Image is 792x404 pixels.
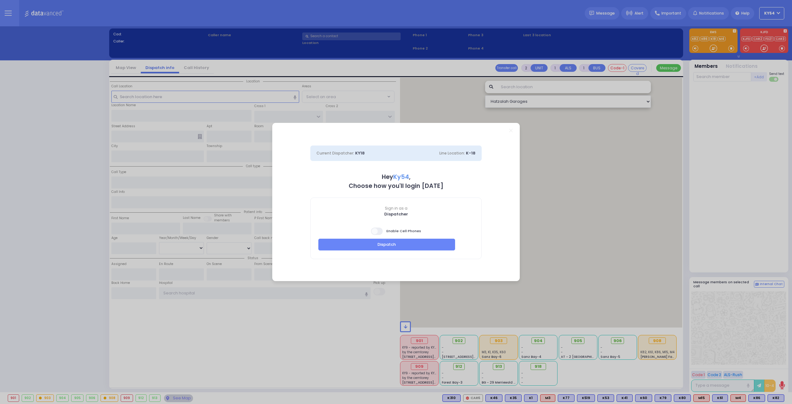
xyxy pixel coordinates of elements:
[355,150,365,156] span: KY18
[393,173,409,181] span: Ky54
[311,206,481,211] span: Sign in as a
[382,173,411,181] b: Hey ,
[384,211,408,217] b: Dispatcher
[316,150,354,156] span: Current Dispatcher:
[318,239,455,250] button: Dispatch
[509,129,513,132] a: Close
[466,150,476,156] span: K-18
[439,150,465,156] span: Line Location:
[349,182,443,190] b: Choose how you'll login [DATE]
[371,227,421,236] span: Enable Cell Phones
